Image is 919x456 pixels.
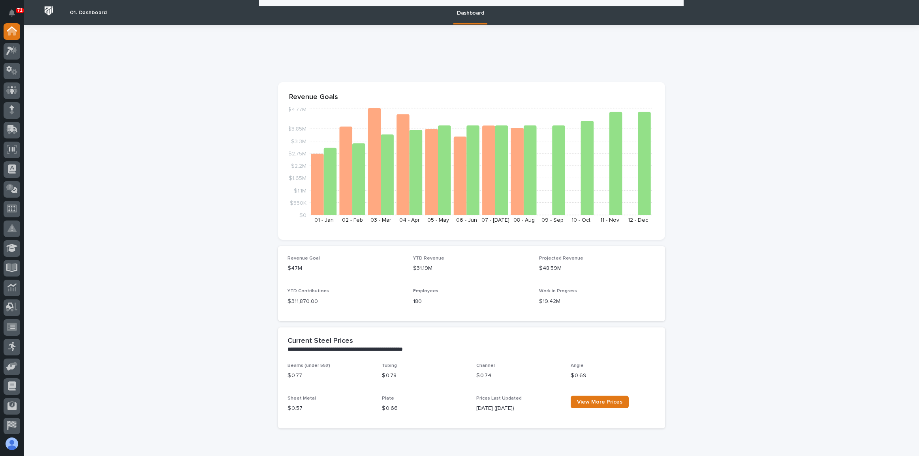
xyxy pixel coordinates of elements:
[299,213,306,218] tspan: $0
[294,188,306,194] tspan: $1.1M
[571,363,584,368] span: Angle
[4,435,20,452] button: users-avatar
[370,217,391,223] text: 03 - Mar
[342,217,363,223] text: 02 - Feb
[382,396,394,401] span: Plate
[70,9,107,16] h2: 01. Dashboard
[288,127,306,132] tspan: $3.85M
[10,9,20,22] div: Notifications71
[288,289,329,293] span: YTD Contributions
[288,404,372,413] p: $ 0.57
[476,363,495,368] span: Channel
[288,396,316,401] span: Sheet Metal
[17,7,23,13] p: 71
[288,264,404,273] p: $47M
[4,5,20,21] button: Notifications
[41,4,56,18] img: Workspace Logo
[291,163,306,169] tspan: $2.2M
[539,256,583,261] span: Projected Revenue
[541,217,563,223] text: 09 - Sep
[571,217,590,223] text: 10 - Oct
[382,363,397,368] span: Tubing
[288,337,353,346] h2: Current Steel Prices
[290,200,306,206] tspan: $550K
[476,404,561,413] p: [DATE] ([DATE])
[288,151,306,157] tspan: $2.75M
[571,372,656,380] p: $ 0.69
[288,256,320,261] span: Revenue Goal
[413,264,530,273] p: $31.19M
[539,297,656,306] p: $19.42M
[427,217,449,223] text: 05 - May
[289,93,654,102] p: Revenue Goals
[288,363,330,368] span: Beams (under 55#)
[481,217,509,223] text: 07 - [DATE]
[600,217,619,223] text: 11 - Nov
[413,289,438,293] span: Employees
[476,372,561,380] p: $ 0.74
[382,372,467,380] p: $ 0.78
[382,404,467,413] p: $ 0.66
[456,217,477,223] text: 06 - Jun
[288,297,404,306] p: $ 311,870.00
[288,372,372,380] p: $ 0.77
[413,256,444,261] span: YTD Revenue
[413,297,530,306] p: 180
[628,217,648,223] text: 12 - Dec
[291,139,306,144] tspan: $3.3M
[539,289,577,293] span: Work in Progress
[289,176,306,181] tspan: $1.65M
[399,217,420,223] text: 04 - Apr
[314,217,333,223] text: 01 - Jan
[571,396,629,408] a: View More Prices
[476,396,522,401] span: Prices Last Updated
[513,217,534,223] text: 08 - Aug
[288,107,306,113] tspan: $4.77M
[577,399,622,405] span: View More Prices
[539,264,656,273] p: $48.59M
